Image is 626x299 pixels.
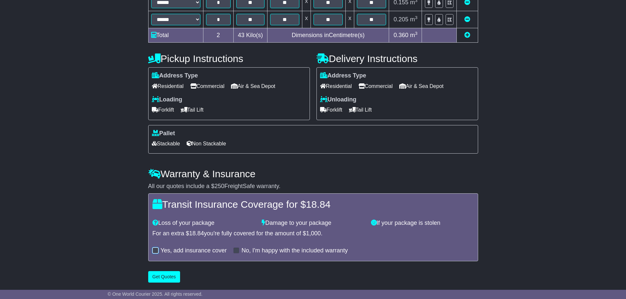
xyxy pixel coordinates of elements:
h4: Warranty & Insurance [148,168,478,179]
td: x [302,11,311,28]
span: © One World Courier 2025. All rights reserved. [108,291,203,297]
span: 0.205 [394,16,408,23]
span: m [410,16,418,23]
h4: Pickup Instructions [148,53,310,64]
div: Loss of your package [149,220,259,227]
label: Address Type [320,72,366,79]
div: Damage to your package [258,220,368,227]
label: Pallet [152,130,175,137]
span: Commercial [190,81,224,91]
label: Address Type [152,72,198,79]
span: 43 [238,32,244,38]
label: Unloading [320,96,357,103]
h4: Delivery Instructions [316,53,478,64]
label: Yes, add insurance cover [161,247,227,254]
span: Residential [320,81,352,91]
sup: 3 [415,15,418,20]
td: Total [148,28,203,43]
span: Residential [152,81,184,91]
td: Kilo(s) [234,28,267,43]
span: Stackable [152,139,180,149]
span: 1,000 [306,230,321,237]
span: Tail Lift [181,105,204,115]
a: Remove this item [464,16,470,23]
span: Tail Lift [349,105,372,115]
span: Commercial [359,81,393,91]
sup: 3 [415,31,418,36]
div: If your package is stolen [368,220,477,227]
span: Forklift [152,105,174,115]
span: Forklift [320,105,342,115]
span: m [410,32,418,38]
span: Non Stackable [187,139,226,149]
label: No, I'm happy with the included warranty [242,247,348,254]
h4: Transit Insurance Coverage for $ [152,199,474,210]
button: Get Quotes [148,271,180,283]
span: Air & Sea Depot [399,81,444,91]
span: 18.84 [306,199,331,210]
a: Add new item [464,32,470,38]
label: Loading [152,96,182,103]
span: 250 [215,183,224,189]
span: Air & Sea Depot [231,81,275,91]
td: x [346,11,354,28]
span: 18.84 [189,230,204,237]
div: For an extra $ you're fully covered for the amount of $ . [152,230,474,237]
span: 0.360 [394,32,408,38]
div: All our quotes include a $ FreightSafe warranty. [148,183,478,190]
td: Dimensions in Centimetre(s) [267,28,389,43]
td: 2 [203,28,234,43]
